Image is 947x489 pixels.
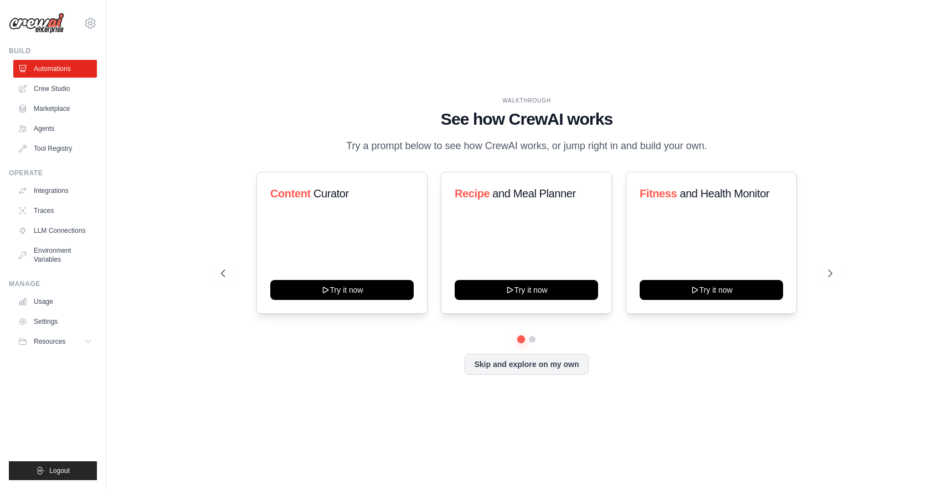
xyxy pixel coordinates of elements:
[465,354,588,375] button: Skip and explore on my own
[455,280,598,300] button: Try it now
[341,138,713,154] p: Try a prompt below to see how CrewAI works, or jump right in and build your own.
[13,293,97,310] a: Usage
[9,13,64,34] img: Logo
[13,140,97,157] a: Tool Registry
[13,60,97,78] a: Automations
[640,280,783,300] button: Try it now
[270,187,311,200] span: Content
[13,202,97,220] a: Traces
[9,169,97,177] div: Operate
[13,313,97,330] a: Settings
[9,461,97,480] button: Logout
[9,47,97,55] div: Build
[13,242,97,268] a: Environment Variables
[493,187,576,200] span: and Meal Planner
[221,96,832,105] div: WALKTHROUGH
[313,187,349,200] span: Curator
[13,182,97,200] a: Integrations
[640,187,677,200] span: Fitness
[680,187,769,200] span: and Health Monitor
[34,337,65,346] span: Resources
[13,80,97,98] a: Crew Studio
[9,279,97,288] div: Manage
[221,109,832,129] h1: See how CrewAI works
[270,280,414,300] button: Try it now
[13,222,97,240] a: LLM Connections
[13,333,97,350] button: Resources
[13,100,97,118] a: Marketplace
[455,187,490,200] span: Recipe
[49,466,70,475] span: Logout
[13,120,97,137] a: Agents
